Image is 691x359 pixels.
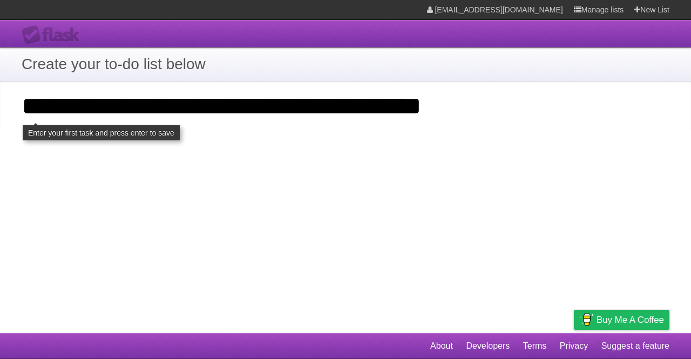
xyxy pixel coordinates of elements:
a: Buy me a coffee [574,310,669,330]
a: Developers [466,336,510,356]
img: Buy me a coffee [579,310,594,329]
div: Flask [22,25,86,45]
a: Terms [523,336,547,356]
a: Privacy [560,336,588,356]
a: Suggest a feature [601,336,669,356]
h1: Create your to-do list below [22,53,669,76]
span: Buy me a coffee [597,310,664,329]
a: About [430,336,453,356]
